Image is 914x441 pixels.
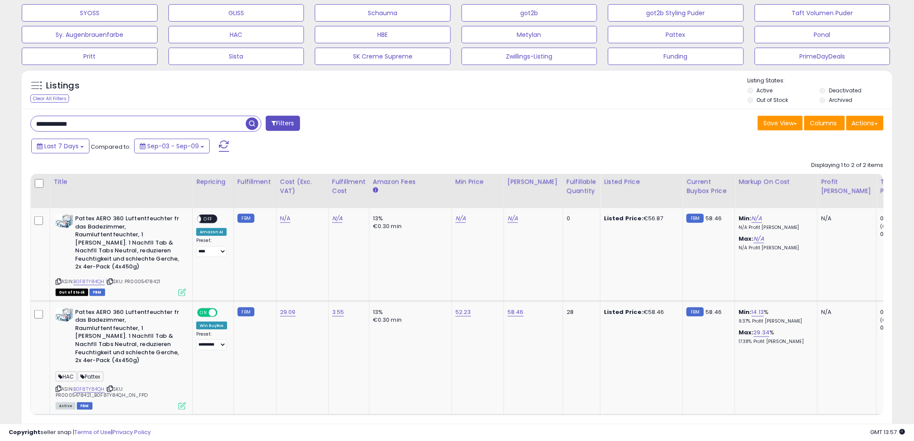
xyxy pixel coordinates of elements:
[739,225,811,231] p: N/A Profit [PERSON_NAME]
[56,385,148,399] span: | SKU: PR0005478421_B0F8TY84QH_0N_FPD
[880,317,892,323] small: (0%)
[686,177,731,196] div: Current Buybox Price
[739,214,752,222] b: Min:
[315,26,451,43] button: HBE
[75,215,181,273] b: Pattex AERO 360 Luftentfeuchter fr das Badezimmer, Raumluftentfeuchter, 1 [PERSON_NAME]. 1 Nachfl...
[77,402,92,410] span: FBM
[201,216,215,223] span: OFF
[373,177,448,186] div: Amazon Fees
[462,4,597,22] button: got2b
[196,331,227,351] div: Preset:
[880,223,892,230] small: (0%)
[604,177,679,186] div: Listed Price
[686,214,703,223] small: FBM
[56,402,76,410] span: All listings currently available for purchase on Amazon
[332,308,344,317] a: 3.55
[56,308,186,409] div: ASIN:
[75,308,181,367] b: Pattex AERO 360 Luftentfeuchter fr das Badezimmer, Raumluftentfeuchter, 1 [PERSON_NAME]. 1 Nachfl...
[147,142,199,150] span: Sep-03 - Sep-09
[455,177,500,186] div: Min Price
[810,119,837,127] span: Columns
[455,308,471,317] a: 52.23
[73,385,105,393] a: B0F8TY84QH
[91,143,131,151] span: Compared to:
[739,339,811,345] p: 17.38% Profit [PERSON_NAME]
[739,308,752,316] b: Min:
[748,77,892,85] p: Listing States:
[829,87,861,94] label: Deactivated
[804,116,845,131] button: Columns
[604,214,643,222] b: Listed Price:
[168,26,304,43] button: HAC
[604,308,643,316] b: Listed Price:
[332,177,366,196] div: Fulfillment Cost
[22,4,158,22] button: SYOSS
[44,142,79,150] span: Last 7 Days
[508,177,559,186] div: [PERSON_NAME]
[758,116,803,131] button: Save View
[754,235,764,243] a: N/A
[31,139,89,154] button: Last 7 Days
[880,177,912,196] div: Total Profit
[266,116,300,131] button: Filters
[757,87,773,94] label: Active
[735,174,818,208] th: The percentage added to the cost of goods (COGS) that forms the calculator for Min & Max prices.
[604,215,676,222] div: €56.87
[280,177,325,196] div: Cost (Exc. VAT)
[168,48,304,65] button: Sista
[56,215,73,228] img: 41jC0ixxsPL._SL40_.jpg
[462,48,597,65] button: Zwillings-Listing
[56,372,77,382] span: HAC
[755,26,891,43] button: Ponal
[196,228,227,236] div: Amazon AI
[280,214,290,223] a: N/A
[56,215,186,295] div: ASIN:
[871,428,905,436] span: 2025-09-17 13:57 GMT
[22,48,158,65] button: Pritt
[56,289,88,296] span: All listings that are currently out of stock and unavailable for purchase on Amazon
[332,214,343,223] a: N/A
[78,372,103,382] span: Pattex
[216,309,230,316] span: OFF
[106,278,160,285] span: | SKU: PR0005478421
[134,139,210,154] button: Sep-03 - Sep-09
[280,308,296,317] a: 29.09
[112,428,151,436] a: Privacy Policy
[739,329,811,345] div: %
[752,214,762,223] a: N/A
[198,309,209,316] span: ON
[821,177,873,196] div: Profit [PERSON_NAME]
[196,322,227,330] div: Win BuyBox
[846,116,884,131] button: Actions
[686,307,703,317] small: FBM
[757,96,789,104] label: Out of Stock
[508,308,524,317] a: 58.46
[73,278,105,285] a: B0F8TY84QH
[604,308,676,316] div: €58.46
[9,428,151,437] div: seller snap | |
[315,48,451,65] button: SK Creme Supreme
[373,215,445,222] div: 13%
[196,238,227,257] div: Preset:
[238,177,273,186] div: Fulfillment
[706,308,722,316] span: 58.46
[755,48,891,65] button: PrimeDayDeals
[373,308,445,316] div: 13%
[373,316,445,324] div: €0.30 min
[9,428,40,436] strong: Copyright
[30,95,69,103] div: Clear All Filters
[455,214,466,223] a: N/A
[46,80,79,92] h5: Listings
[821,308,870,316] div: N/A
[508,214,518,223] a: N/A
[739,328,754,336] b: Max:
[608,4,744,22] button: got2b Styling Puder
[608,48,744,65] button: Funding
[89,289,105,296] span: FBM
[755,4,891,22] button: Taft Volumen Puder
[315,4,451,22] button: Schauma
[74,428,111,436] a: Terms of Use
[608,26,744,43] button: Pattex
[53,177,189,186] div: Title
[567,215,594,222] div: 0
